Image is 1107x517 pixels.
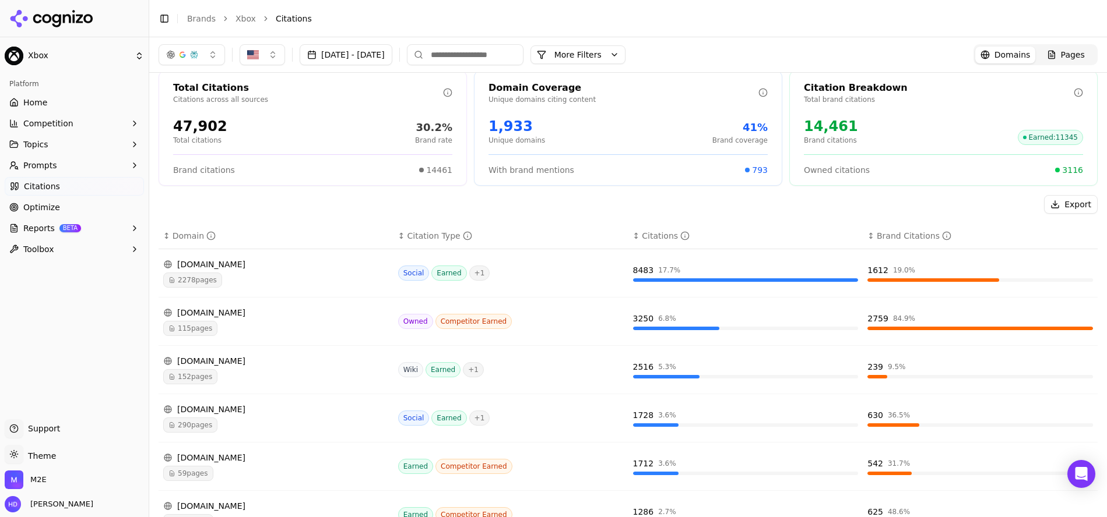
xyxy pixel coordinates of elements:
[5,47,23,65] img: Xbox
[469,265,490,281] span: + 1
[187,14,216,23] a: Brands
[867,458,883,469] div: 542
[5,93,144,112] a: Home
[888,362,906,371] div: 9.5 %
[804,136,858,145] p: Brand citations
[426,164,452,176] span: 14461
[628,223,863,249] th: totalCitationCount
[658,265,680,275] div: 17.7 %
[163,403,389,415] div: [DOMAIN_NAME]
[173,164,235,176] span: Brand citations
[426,362,461,377] span: Earned
[398,410,430,426] span: Social
[23,243,54,255] span: Toolbox
[804,164,870,176] span: Owned citations
[415,119,452,136] div: 30.2%
[893,265,915,275] div: 19.0 %
[1018,130,1084,145] span: Earned : 11345
[867,313,888,324] div: 2759
[163,307,389,318] div: [DOMAIN_NAME]
[633,264,654,276] div: 8483
[163,355,389,367] div: [DOMAIN_NAME]
[163,369,217,384] span: 152 pages
[1061,49,1085,61] span: Pages
[24,180,60,192] span: Citations
[23,139,48,150] span: Topics
[23,423,60,434] span: Support
[633,230,859,242] div: ↕Citations
[5,198,144,217] a: Optimize
[867,230,1093,242] div: ↕Brand Citations
[752,164,768,176] span: 793
[530,45,625,64] button: More Filters
[888,410,910,420] div: 36.5 %
[398,459,433,474] span: Earned
[642,230,690,242] div: Citations
[5,75,144,93] div: Platform
[173,230,216,242] div: Domain
[5,114,144,133] button: Competition
[398,230,624,242] div: ↕Citation Type
[163,230,389,242] div: ↕Domain
[489,81,758,95] div: Domain Coverage
[163,272,222,288] span: 2278 pages
[159,223,393,249] th: domain
[633,458,654,469] div: 1712
[463,362,484,377] span: + 1
[23,222,55,234] span: Reports
[658,314,676,323] div: 6.8 %
[658,362,676,371] div: 5.3 %
[5,496,21,512] img: Hakan Degirmenci
[163,452,389,463] div: [DOMAIN_NAME]
[863,223,1098,249] th: brandCitationCount
[867,264,888,276] div: 1612
[173,95,443,104] p: Citations across all sources
[877,230,951,242] div: Brand Citations
[415,136,452,145] p: Brand rate
[5,496,93,512] button: Open user button
[247,49,259,61] img: United States
[431,410,466,426] span: Earned
[867,409,883,421] div: 630
[489,117,545,136] div: 1,933
[658,459,676,468] div: 3.6 %
[893,314,915,323] div: 84.9 %
[163,417,217,433] span: 290 pages
[163,466,213,481] span: 59 pages
[5,240,144,258] button: Toolbox
[300,44,392,65] button: [DATE] - [DATE]
[5,156,144,175] button: Prompts
[407,230,472,242] div: Citation Type
[276,13,312,24] span: Citations
[804,117,858,136] div: 14,461
[163,321,217,336] span: 115 pages
[994,49,1031,61] span: Domains
[23,201,60,213] span: Optimize
[633,409,654,421] div: 1728
[435,314,512,329] span: Competitor Earned
[5,177,144,196] a: Citations
[23,160,57,171] span: Prompts
[59,224,81,232] span: BETA
[5,470,23,489] img: M2E
[867,361,883,373] div: 239
[658,507,676,516] div: 2.7 %
[23,118,73,129] span: Competition
[1044,195,1098,214] button: Export
[398,362,423,377] span: Wiki
[393,223,628,249] th: citationTypes
[633,313,654,324] div: 3250
[5,219,144,238] button: ReportsBETA
[469,410,490,426] span: + 1
[1067,460,1095,488] div: Open Intercom Messenger
[804,95,1074,104] p: Total brand citations
[435,459,512,474] span: Competitor Earned
[5,135,144,154] button: Topics
[236,13,256,24] a: Xbox
[489,95,758,104] p: Unique domains citing content
[712,136,768,145] p: Brand coverage
[30,474,47,485] span: M2E
[489,136,545,145] p: Unique domains
[173,136,227,145] p: Total citations
[28,51,130,61] span: Xbox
